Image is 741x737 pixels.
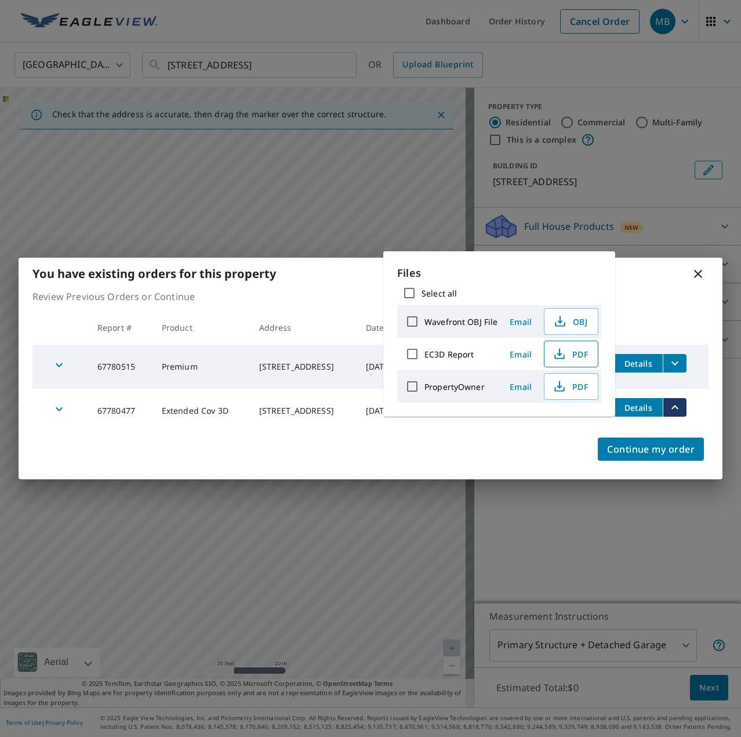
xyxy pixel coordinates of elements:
span: Email [507,349,535,360]
button: detailsBtn-67780515 [614,354,663,373]
span: PDF [551,347,589,361]
div: [STREET_ADDRESS] [259,361,347,373]
button: filesDropdownBtn-67780515 [663,354,686,373]
button: PDF [544,341,598,367]
td: 67780515 [88,345,152,389]
label: EC3D Report [424,349,474,360]
span: Details [621,358,656,369]
button: filesDropdownBtn-67780477 [663,398,686,417]
td: Premium [152,345,250,389]
th: Date [357,310,408,345]
button: PDF [544,373,598,400]
button: OBJ [544,308,598,335]
td: 67780477 [88,389,152,433]
button: detailsBtn-67780477 [614,398,663,417]
td: [DATE] [357,389,408,433]
button: Email [502,378,539,396]
td: Extended Cov 3D [152,389,250,433]
label: PropertyOwner [424,381,485,392]
b: You have existing orders for this property [32,266,276,281]
p: Files [397,265,601,281]
button: Email [502,313,539,331]
span: Email [507,316,535,327]
td: [DATE] [357,345,408,389]
p: Review Previous Orders or Continue [32,290,709,304]
span: PDF [551,380,589,393]
button: Continue my order [598,438,704,461]
label: Select all [422,288,457,299]
span: Continue my order [607,441,695,457]
span: OBJ [551,315,589,328]
th: Report # [88,310,152,345]
th: Address [250,310,357,345]
span: Details [621,402,656,413]
div: [STREET_ADDRESS] [259,405,347,417]
th: Product [152,310,250,345]
button: Email [502,345,539,363]
span: Email [507,381,535,392]
label: Wavefront OBJ File [424,316,497,327]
